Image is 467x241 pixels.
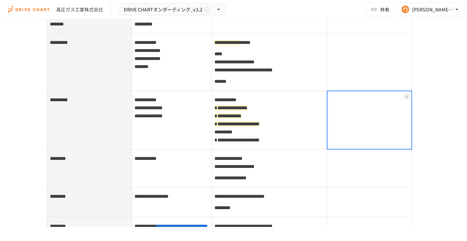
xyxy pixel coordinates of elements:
button: 共有 [367,3,395,16]
span: 共有 [380,6,389,13]
div: [PERSON_NAME][EMAIL_ADDRESS][DOMAIN_NAME] [412,5,454,14]
img: i9VDDS9JuLRLX3JIUyK59LcYp6Y9cayLPHs4hOxMB9W [8,4,51,15]
div: 高圧ガス工業株式会社 [56,6,103,13]
button: DRIVE CHARTオンボーディング_v3.2 [119,3,226,16]
span: DRIVE CHARTオンボーディング_v3.2 [124,5,202,14]
button: [PERSON_NAME][EMAIL_ADDRESS][DOMAIN_NAME] [397,3,464,16]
